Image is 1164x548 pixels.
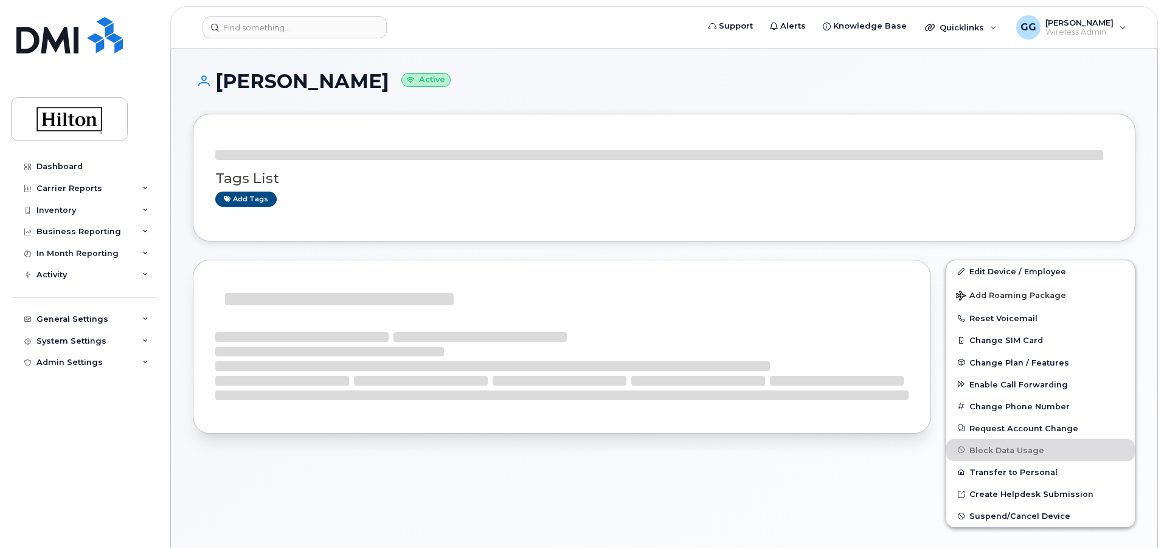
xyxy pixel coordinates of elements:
button: Reset Voicemail [946,307,1135,329]
a: Create Helpdesk Submission [946,483,1135,505]
button: Transfer to Personal [946,461,1135,483]
button: Add Roaming Package [946,282,1135,307]
span: Add Roaming Package [956,291,1066,302]
span: Enable Call Forwarding [969,380,1068,389]
h1: [PERSON_NAME] [193,71,1135,92]
button: Change SIM Card [946,329,1135,351]
a: Edit Device / Employee [946,260,1135,282]
button: Block Data Usage [946,439,1135,461]
span: Change Plan / Features [969,358,1069,367]
button: Change Phone Number [946,395,1135,417]
button: Change Plan / Features [946,352,1135,373]
h3: Tags List [215,171,1113,186]
span: Suspend/Cancel Device [969,512,1070,521]
small: Active [401,73,451,87]
button: Request Account Change [946,417,1135,439]
button: Enable Call Forwarding [946,373,1135,395]
a: Add tags [215,192,277,207]
button: Suspend/Cancel Device [946,505,1135,527]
